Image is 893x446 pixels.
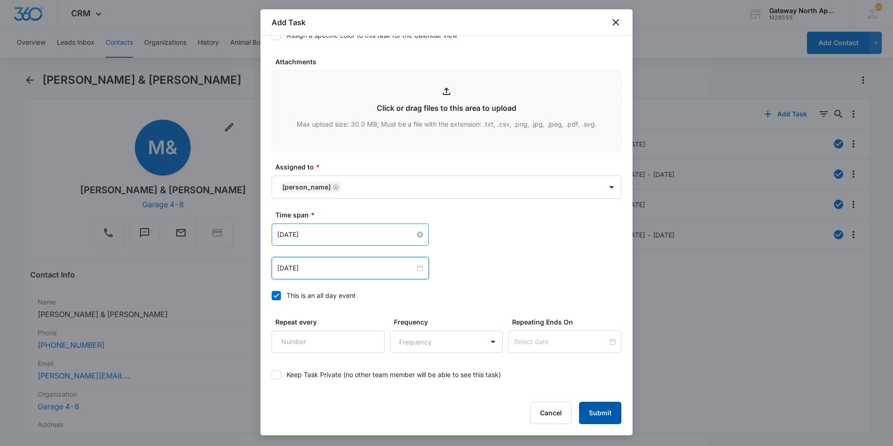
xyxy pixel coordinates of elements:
input: Oct 15, 2025 [277,230,415,240]
button: Submit [579,402,621,424]
label: Assigned to [275,162,625,172]
label: Frequency [394,317,507,327]
span: close-circle [417,231,423,238]
h1: Add Task [272,17,306,28]
input: Number [272,331,385,353]
input: Select date [514,337,607,347]
label: Repeat every [275,317,388,327]
label: Time span [275,210,625,220]
div: [PERSON_NAME] [282,184,331,190]
div: This is an all day event [287,291,356,300]
button: close [610,17,621,28]
div: Keep Task Private (no other team member will be able to see this task) [287,370,501,379]
button: Cancel [530,402,572,424]
label: Attachments [275,57,625,67]
input: Oct 22, 2025 [277,263,415,273]
label: Repeating Ends On [512,317,625,327]
div: Remove Derek Stellway [331,184,339,190]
